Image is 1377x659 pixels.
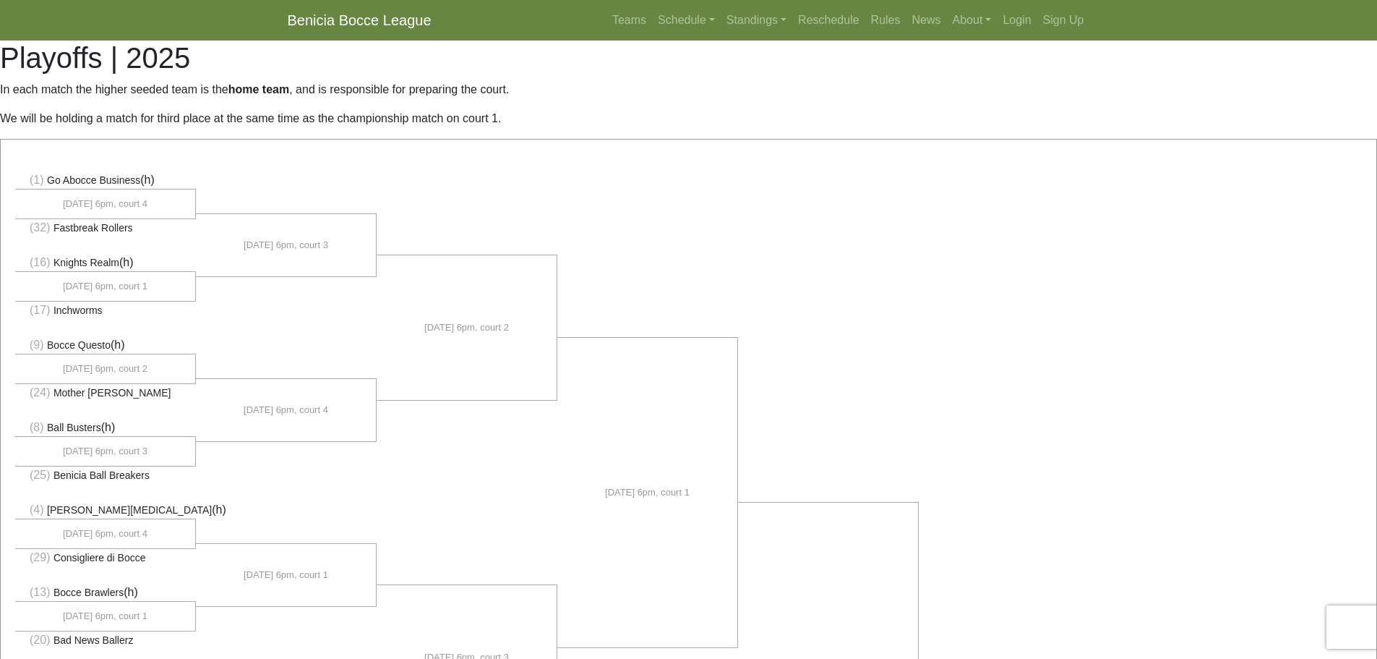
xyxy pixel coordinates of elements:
[30,551,50,564] span: (29)
[53,387,171,399] span: Mother [PERSON_NAME]
[15,584,196,602] li: (h)
[244,403,328,417] span: [DATE] 6pm, court 4
[605,485,690,500] span: [DATE] 6pm, court 1
[63,527,147,541] span: [DATE] 6pm, court 4
[30,339,44,351] span: (9)
[63,444,147,459] span: [DATE] 6pm, court 3
[53,222,133,234] span: Fastbreak Rollers
[53,257,119,268] span: Knights Realm
[47,339,111,351] span: Bocce Questo
[15,254,196,272] li: (h)
[15,419,196,437] li: (h)
[47,504,212,516] span: [PERSON_NAME][MEDICAL_DATA]
[30,174,44,186] span: (1)
[606,6,652,35] a: Teams
[63,609,147,624] span: [DATE] 6pm, court 1
[652,6,721,35] a: Schedule
[63,362,147,376] span: [DATE] 6pm, court 2
[53,587,124,598] span: Bocce Brawlers
[30,304,50,316] span: (17)
[244,238,328,252] span: [DATE] 6pm, court 3
[30,386,50,399] span: (24)
[792,6,865,35] a: Reschedule
[721,6,792,35] a: Standings
[47,174,140,186] span: Go Abocce Business
[15,336,196,354] li: (h)
[53,305,103,316] span: Inchworms
[15,501,196,519] li: (h)
[63,279,147,294] span: [DATE] 6pm, court 1
[30,634,50,646] span: (20)
[30,586,50,598] span: (13)
[424,320,509,335] span: [DATE] 6pm, court 2
[947,6,998,35] a: About
[30,503,44,516] span: (4)
[53,552,146,564] span: Consigliere di Bocce
[30,421,44,433] span: (8)
[865,6,906,35] a: Rules
[1037,6,1090,35] a: Sign Up
[15,171,196,190] li: (h)
[906,6,947,35] a: News
[30,256,50,268] span: (16)
[47,422,101,433] span: Ball Busters
[997,6,1037,35] a: Login
[228,83,289,95] strong: home team
[63,197,147,211] span: [DATE] 6pm, court 4
[244,568,328,582] span: [DATE] 6pm, court 1
[288,6,432,35] a: Benicia Bocce League
[53,469,150,481] span: Benicia Ball Breakers
[53,634,134,646] span: Bad News Ballerz
[30,469,50,481] span: (25)
[30,221,50,234] span: (32)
